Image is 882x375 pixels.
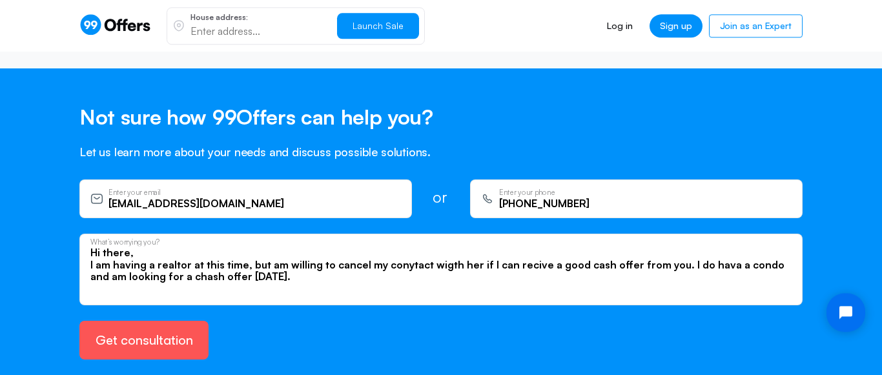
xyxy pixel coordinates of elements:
span: or [433,188,449,234]
h2: Not sure how 99Offers can help you? [79,105,803,129]
p: Enter your email [108,188,160,196]
a: Join as an Expert [709,14,803,37]
iframe: Tidio Chat [815,282,876,343]
a: Log in [597,14,642,37]
p: Let us learn more about your needs and discuss possible solutions. [79,130,803,180]
p: What’s worrying you? [90,238,159,246]
a: Sign up [650,14,703,37]
button: Launch Sale [337,13,419,39]
p: House address: [190,14,327,21]
button: Get consultation [79,321,209,360]
span: Launch Sale [353,20,404,31]
input: Enter address... [190,24,327,38]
